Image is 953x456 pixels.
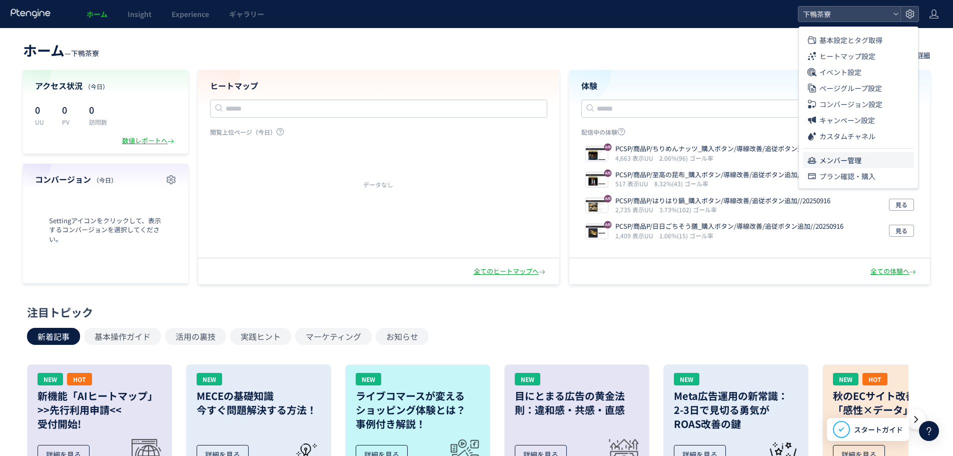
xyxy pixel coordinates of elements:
div: 注目トピック [27,304,921,320]
div: データなし [198,180,558,189]
span: Settingアイコンをクリックして、表示するコンバージョンを選択してください。 [35,216,176,244]
p: PCSP/商品P/至高の昆布_購入ボタン/導線改善/追従ボタン追加//20250916 [615,170,830,180]
p: PV [62,118,77,126]
button: 実践ヒント [230,328,291,345]
div: NEW [197,373,222,385]
span: 下鴨茶寮 [71,48,99,58]
div: 数値レポートへ [122,136,176,146]
span: （今日） [93,176,117,184]
div: — [23,40,99,60]
div: NEW [356,373,381,385]
div: NEW [674,373,699,385]
p: 訪問数 [89,118,107,126]
p: 0 [35,102,50,118]
span: ヒートマップ設定 [819,48,875,64]
span: 見る [895,199,907,211]
span: ホーム [23,40,65,60]
i: 4,663 表示UU [615,154,657,162]
button: お知らせ [376,328,429,345]
span: コンバージョン設定 [819,96,882,112]
p: 配信中の体験 [581,128,918,140]
h3: MECEの基礎知識 今すぐ問題解決する方法！ [197,389,321,417]
h3: Meta広告運用の新常識： 2-3日で見切る勇気が ROAS改善の鍵 [674,389,798,431]
img: d459bafc0c3d2d5041b278c9410980371757988416300.jpeg [586,173,608,187]
button: 新着記事 [27,328,80,345]
div: NEW [833,373,858,385]
button: 活用の裏技 [165,328,226,345]
span: Experience [172,9,209,19]
img: bda54f41f955342f9e6fed4aa976fff31757992212851.jpeg [586,225,608,239]
div: HOT [67,373,92,385]
i: 1.06%(15) ゴール率 [659,231,713,240]
button: マーケティング [295,328,372,345]
img: 49dd6121faa340bac806a6fbac389ef91757988270659.jpeg [586,199,608,213]
h3: 新機能「AIヒートマップ」 >>先行利用申請<< 受付開始! [38,389,162,431]
span: ページグループ設定 [819,80,882,96]
span: （今日） [85,82,109,91]
i: 3.73%(102) ゴール率 [659,205,717,214]
span: 見る [895,225,907,237]
div: 全ての体験へ [870,267,918,276]
h4: コンバージョン [35,174,176,185]
i: 8.32%(43) ゴール率 [654,179,708,188]
p: 閲覧上位ページ（今日） [210,128,547,140]
span: カスタムチャネル [819,128,875,144]
p: UU [35,118,50,126]
p: PCSP/商品P/日日ごちそう膳_購入ボタン/導線改善/追従ボタン追加//20250916 [615,222,843,231]
i: 517 表示UU [615,179,652,188]
img: 7e666b93c3f17baafb81eaf22aa3095d1757989563009.jpeg [586,147,608,161]
p: 0 [62,102,77,118]
h3: 目にとまる広告の黄金法則：違和感・共感・直感 [515,389,639,417]
h3: ライブコマースが変える ショッピング体験とは？ 事例付き解説！ [356,389,480,431]
div: NEW [515,373,540,385]
span: 下鴨茶寮 [800,7,889,22]
i: 2,735 表示UU [615,205,657,214]
span: 基本設定とタグ取得 [819,32,882,48]
i: 2.06%(96) ゴール率 [659,154,713,162]
p: PCSP/商品P/ちりめんナッツ_購入ボタン/導線改善/追従ボタン追加//20250910 [615,144,843,154]
h4: ヒートマップ [210,80,547,92]
button: 見る [889,199,914,211]
span: Insight [128,9,152,19]
i: 1,409 表示UU [615,231,657,240]
p: PCSP/商品P/はりはり鍋_購入ボタン/導線改善/追従ボタン追加//20250916 [615,196,830,206]
div: HOT [862,373,887,385]
button: 基本操作ガイド [84,328,161,345]
span: イベント設定 [819,64,861,80]
h4: 体験 [581,80,918,92]
span: スタートガイド [854,424,903,435]
span: ホーム [87,9,108,19]
div: 全てのヒートマップへ [474,267,547,276]
span: ギャラリー [229,9,264,19]
span: キャンペーン設定 [819,112,875,128]
button: 見る [889,225,914,237]
span: メンバー管理 [819,152,861,168]
span: プラン確認・購入 [819,168,875,184]
div: NEW [38,373,63,385]
p: 0 [89,102,107,118]
h4: アクセス状況 [35,80,176,92]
